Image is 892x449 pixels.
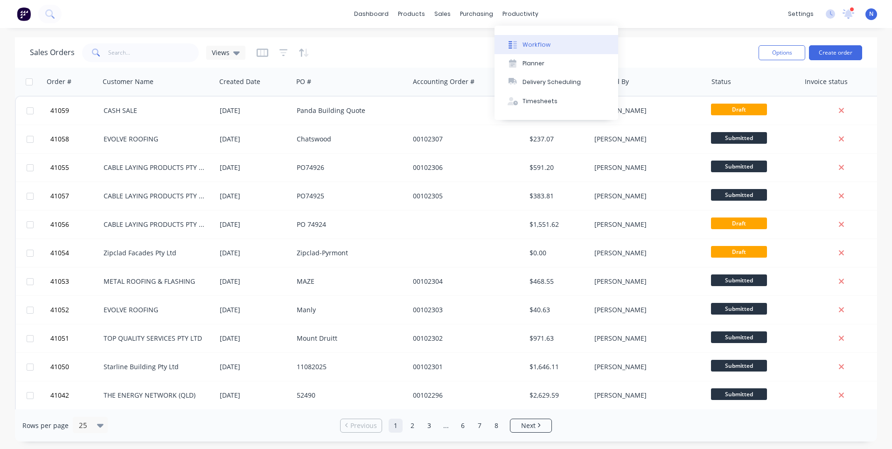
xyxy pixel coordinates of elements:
div: Manly [297,305,400,315]
div: [DATE] [220,362,289,372]
span: 41054 [50,248,69,258]
div: Timesheets [523,97,557,105]
div: $383.81 [530,191,584,201]
div: $1,646.11 [530,362,584,372]
span: Submitted [711,274,767,286]
span: Draft [711,217,767,229]
div: $40.63 [530,305,584,315]
div: Delivery Scheduling [523,78,581,86]
button: 41054 [48,239,104,267]
div: CABLE LAYING PRODUCTS PTY LTD [104,163,207,172]
ul: Pagination [336,419,556,433]
div: $1,551.62 [530,220,584,229]
div: [PERSON_NAME] [594,220,698,229]
div: 00102306 [413,163,516,172]
div: 00102302 [413,334,516,343]
div: [DATE] [220,191,289,201]
div: EVOLVE ROOFING [104,305,207,315]
div: PO 74924 [297,220,400,229]
span: 41053 [50,277,69,286]
span: Views [212,48,230,57]
span: Submitted [711,388,767,400]
div: products [393,7,430,21]
a: Page 1 is your current page [389,419,403,433]
div: [DATE] [220,220,289,229]
a: Page 6 [456,419,470,433]
button: 41053 [48,267,104,295]
div: $468.55 [530,277,584,286]
div: Zipclad Facades Pty Ltd [104,248,207,258]
h1: Sales Orders [30,48,75,57]
span: 41052 [50,305,69,315]
button: 41042 [48,381,104,409]
span: Next [521,421,536,430]
button: Options [759,45,805,60]
span: Submitted [711,132,767,144]
div: Panda Building Quote [297,106,400,115]
span: Submitted [711,161,767,172]
a: Next page [510,421,551,430]
span: 41055 [50,163,69,172]
div: 11082025 [297,362,400,372]
div: [PERSON_NAME] [594,362,698,372]
div: [DATE] [220,334,289,343]
div: [DATE] [220,106,289,115]
div: 00102305 [413,191,516,201]
button: 41055 [48,154,104,182]
span: 41058 [50,134,69,144]
button: 41059 [48,97,104,125]
div: [PERSON_NAME] [594,305,698,315]
a: dashboard [349,7,393,21]
div: Planner [523,59,544,68]
a: Page 2 [405,419,419,433]
div: PO74926 [297,163,400,172]
div: THE ENERGY NETWORK (QLD) [104,391,207,400]
span: 41057 [50,191,69,201]
button: 41057 [48,182,104,210]
div: [PERSON_NAME] [594,391,698,400]
div: Invoice status [805,77,848,86]
div: CASH SALE [104,106,207,115]
input: Search... [108,43,199,62]
div: [DATE] [220,163,289,172]
div: [DATE] [220,305,289,315]
div: 00102296 [413,391,516,400]
div: [PERSON_NAME] [594,106,698,115]
div: CABLE LAYING PRODUCTS PTY LTD [104,220,207,229]
button: Create order [809,45,862,60]
div: $2,629.59 [530,391,584,400]
div: [PERSON_NAME] [594,191,698,201]
div: MAZE [297,277,400,286]
button: 41056 [48,210,104,239]
div: EVOLVE ROOFING [104,134,207,144]
div: Accounting Order # [413,77,474,86]
span: Submitted [711,303,767,315]
div: purchasing [455,7,498,21]
button: Planner [495,54,618,73]
div: 00102307 [413,134,516,144]
div: [DATE] [220,134,289,144]
span: Previous [350,421,377,430]
div: [PERSON_NAME] [594,134,698,144]
div: [PERSON_NAME] [594,163,698,172]
button: Workflow [495,35,618,54]
button: 41058 [48,125,104,153]
span: 41042 [50,391,69,400]
div: Chatswood [297,134,400,144]
div: 52490 [297,391,400,400]
a: Page 3 [422,419,436,433]
div: Mount Druitt [297,334,400,343]
div: [DATE] [220,391,289,400]
div: Created Date [219,77,260,86]
div: $237.07 [530,134,584,144]
span: Draft [711,246,767,258]
span: Submitted [711,331,767,343]
span: Submitted [711,189,767,201]
div: 00102303 [413,305,516,315]
div: Order # [47,77,71,86]
div: PO # [296,77,311,86]
a: Previous page [341,421,382,430]
div: [DATE] [220,277,289,286]
div: settings [783,7,818,21]
span: Submitted [711,360,767,372]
